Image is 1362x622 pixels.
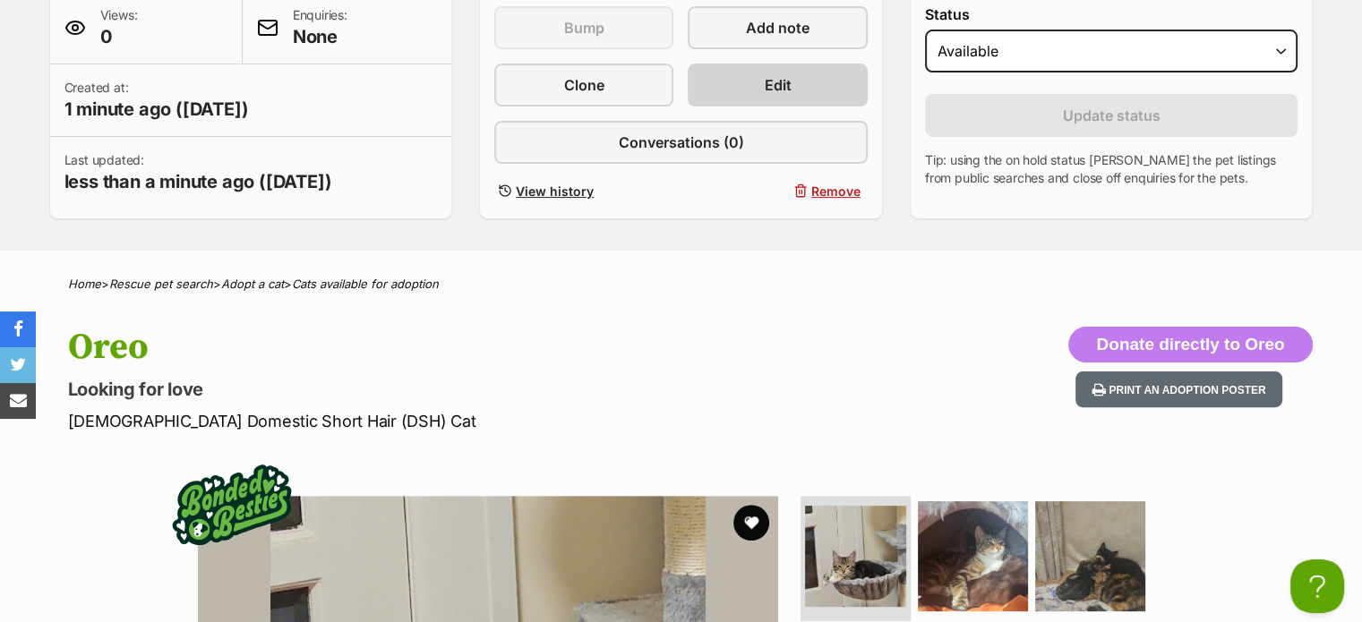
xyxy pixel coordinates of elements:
[100,24,138,49] span: 0
[494,121,868,164] a: Conversations (0)
[64,169,332,194] span: less than a minute ago ([DATE])
[618,132,743,153] span: Conversations (0)
[152,127,301,251] img: https://img.kwcdn.com/product/fancy/7c3b96c5-c2f7-4452-a6fd-98bb44db094d.jpg?imageMogr2/strip/siz...
[805,506,906,607] img: Photo of Oreo
[925,6,1298,22] label: Status
[1035,501,1145,611] img: Photo of Oreo
[811,182,861,200] span: Remove
[160,433,304,576] img: bonded besties
[918,501,1028,611] img: Photo of Oreo
[925,94,1298,137] button: Update status
[688,6,867,49] a: Add note
[564,17,604,38] span: Bump
[68,409,826,433] p: [DEMOGRAPHIC_DATA] Domestic Short Hair (DSH) Cat
[494,6,673,49] button: Bump
[1068,327,1312,362] button: Donate directly to Oreo
[688,178,867,204] button: Remove
[23,277,1340,291] div: > > >
[64,79,249,122] p: Created at:
[494,64,673,107] a: Clone
[925,151,1298,187] p: Tip: using the on hold status [PERSON_NAME] the pet listings from public searches and close off e...
[221,277,284,291] a: Adopt a cat
[733,505,769,541] button: favourite
[293,6,347,49] p: Enquiries:
[100,6,138,49] p: Views:
[68,277,101,291] a: Home
[1075,371,1281,408] button: Print an adoption poster
[293,24,347,49] span: None
[109,277,213,291] a: Rescue pet search
[292,277,439,291] a: Cats available for adoption
[68,377,826,402] p: Looking for love
[746,17,809,38] span: Add note
[64,151,332,194] p: Last updated:
[1290,559,1344,613] iframe: Help Scout Beacon - Open
[564,74,604,96] span: Clone
[1063,105,1161,126] span: Update status
[688,64,867,107] a: Edit
[64,97,249,122] span: 1 minute ago ([DATE])
[68,327,826,368] h1: Oreo
[494,178,673,204] a: View history
[152,127,301,251] img: https://img.kwcdn.com/product/fancy/a67941e7-4fcf-4989-8edf-bf13c9b6b328.jpg?imageMogr2/strip/siz...
[765,74,792,96] span: Edit
[516,182,594,200] span: View history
